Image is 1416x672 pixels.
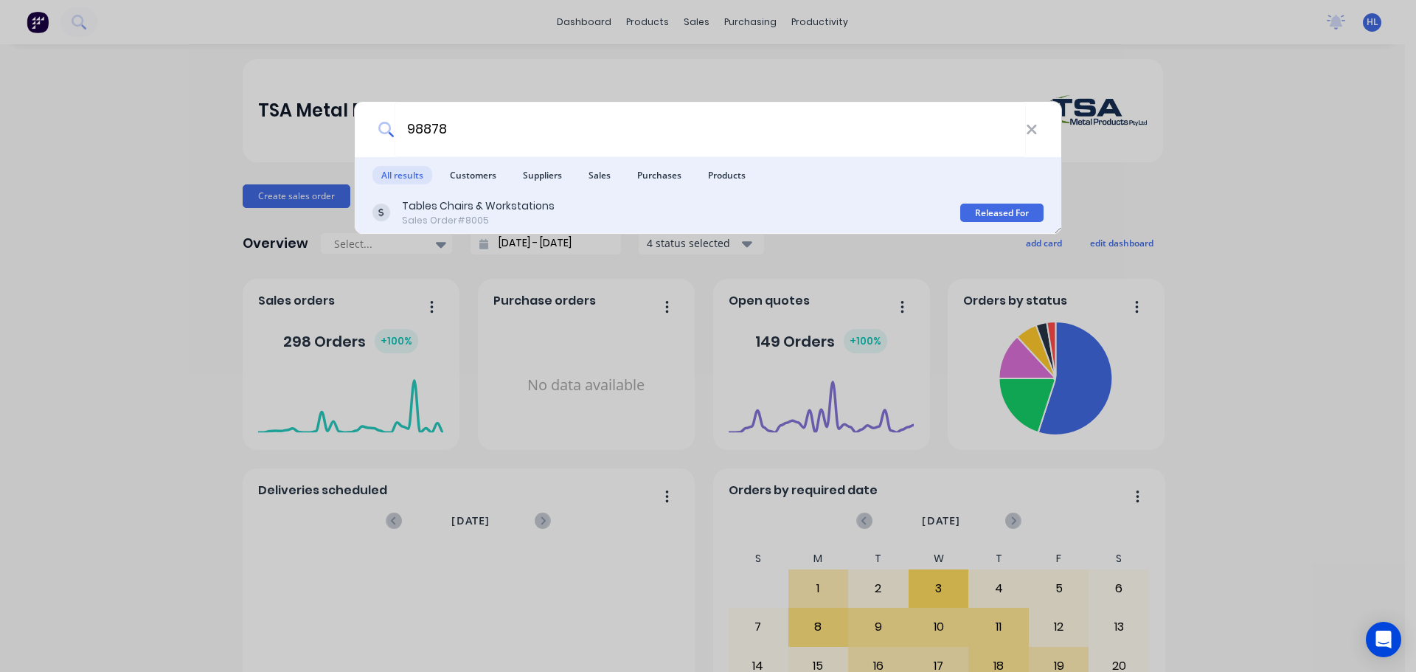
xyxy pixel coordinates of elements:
[514,166,571,184] span: Suppliers
[372,166,432,184] span: All results
[402,198,555,214] div: Tables Chairs & Workstations
[441,166,505,184] span: Customers
[960,204,1044,222] div: Released For Production
[580,166,619,184] span: Sales
[402,214,555,227] div: Sales Order #8005
[628,166,690,184] span: Purchases
[1366,622,1401,657] div: Open Intercom Messenger
[395,102,1026,157] input: Start typing a customer or supplier name to create a new order...
[699,166,754,184] span: Products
